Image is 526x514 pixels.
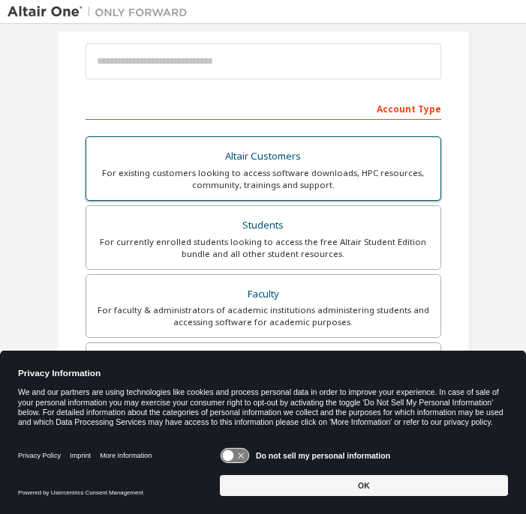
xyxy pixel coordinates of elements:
[95,146,431,167] div: Altair Customers
[95,304,431,328] div: For faculty & administrators of academic institutions administering students and accessing softwa...
[8,4,195,19] img: Altair One
[86,96,441,120] div: Account Type
[95,167,431,191] div: For existing customers looking to access software downloads, HPC resources, community, trainings ...
[95,236,431,260] div: For currently enrolled students looking to access the free Altair Student Edition bundle and all ...
[95,215,431,236] div: Students
[95,284,431,305] div: Faculty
